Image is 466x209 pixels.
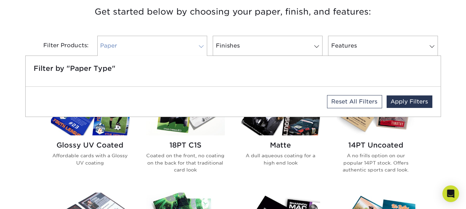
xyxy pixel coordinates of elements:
a: 18PT C1S Trading Cards 18PT C1S Coated on the front, no coating on the back for that traditional ... [146,81,225,184]
p: A dull aqueous coating for a high end look [241,152,320,166]
h2: 14PT Uncoated [337,141,415,149]
a: Features [328,36,438,56]
a: Glossy UV Coated Trading Cards Glossy UV Coated Affordable cards with a Glossy UV coating [51,81,130,184]
div: Filter Products: [25,36,95,56]
h2: Glossy UV Coated [51,141,130,149]
div: Open Intercom Messenger [442,185,459,202]
h2: Matte [241,141,320,149]
h2: 18PT C1S [146,141,225,149]
a: Paper [97,36,207,56]
a: Matte Trading Cards Matte A dull aqueous coating for a high end look [241,81,320,184]
p: Affordable cards with a Glossy UV coating [51,152,130,166]
a: Finishes [213,36,323,56]
h5: Filter by "Paper Type" [34,64,432,73]
a: Reset All Filters [327,95,382,108]
iframe: Google Customer Reviews [2,188,59,207]
a: 14PT Uncoated Trading Cards 14PT Uncoated A no frills option on our popular 14PT stock. Offers au... [337,81,415,184]
p: Coated on the front, no coating on the back for that traditional card look [146,152,225,173]
p: A no frills option on our popular 14PT stock. Offers authentic sports card look. [337,152,415,173]
a: Apply Filters [387,95,432,108]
